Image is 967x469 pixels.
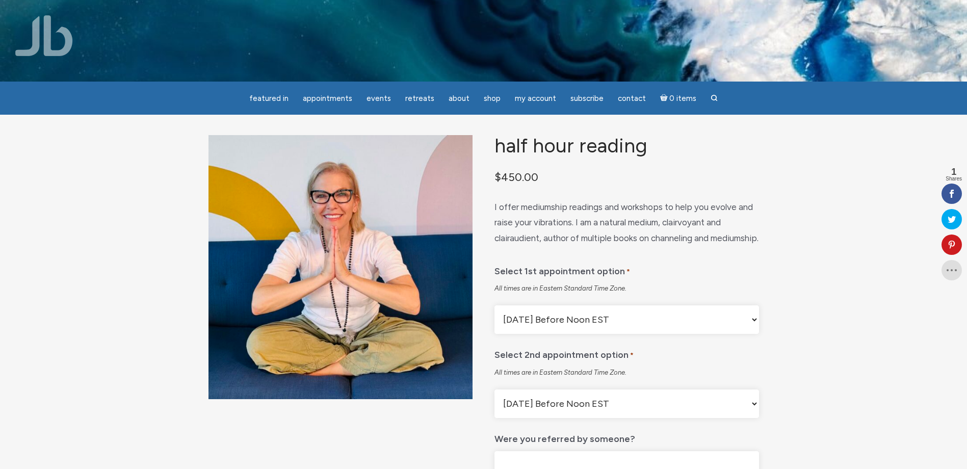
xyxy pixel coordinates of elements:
[564,89,610,109] a: Subscribe
[660,94,670,103] i: Cart
[494,170,501,184] span: $
[515,94,556,103] span: My Account
[946,167,962,176] span: 1
[494,284,759,293] div: All times are in Eastern Standard Time Zone.
[612,89,652,109] a: Contact
[494,199,759,246] p: I offer mediumship readings and workshops to help you evolve and raise your vibrations. I am a na...
[449,94,469,103] span: About
[654,88,703,109] a: Cart0 items
[494,170,538,184] bdi: 450.00
[494,342,634,364] label: Select 2nd appointment option
[360,89,397,109] a: Events
[669,95,696,102] span: 0 items
[297,89,358,109] a: Appointments
[303,94,352,103] span: Appointments
[249,94,289,103] span: featured in
[399,89,440,109] a: Retreats
[405,94,434,103] span: Retreats
[208,135,473,399] img: Half Hour Reading
[946,176,962,181] span: Shares
[484,94,501,103] span: Shop
[618,94,646,103] span: Contact
[442,89,476,109] a: About
[15,15,73,56] img: Jamie Butler. The Everyday Medium
[494,426,635,447] label: Were you referred by someone?
[570,94,604,103] span: Subscribe
[494,135,759,157] h1: Half Hour Reading
[243,89,295,109] a: featured in
[494,258,630,280] label: Select 1st appointment option
[494,368,759,377] div: All times are in Eastern Standard Time Zone.
[478,89,507,109] a: Shop
[367,94,391,103] span: Events
[509,89,562,109] a: My Account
